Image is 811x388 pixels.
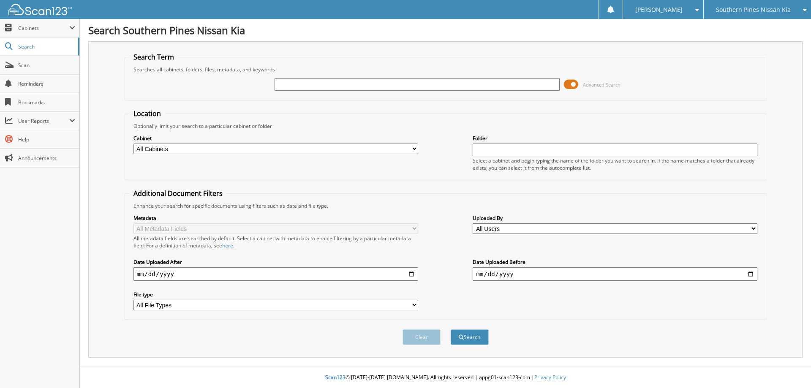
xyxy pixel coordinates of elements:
[18,43,74,50] span: Search
[473,214,757,222] label: Uploaded By
[8,4,72,15] img: scan123-logo-white.svg
[18,62,75,69] span: Scan
[473,135,757,142] label: Folder
[325,374,346,381] span: Scan123
[583,81,620,88] span: Advanced Search
[129,66,762,73] div: Searches all cabinets, folders, files, metadata, and keywords
[18,80,75,87] span: Reminders
[129,202,762,209] div: Enhance your search for specific documents using filters such as date and file type.
[403,329,441,345] button: Clear
[18,117,69,125] span: User Reports
[133,267,418,281] input: start
[451,329,489,345] button: Search
[18,136,75,143] span: Help
[133,235,418,249] div: All metadata fields are searched by default. Select a cabinet with metadata to enable filtering b...
[635,7,683,12] span: [PERSON_NAME]
[534,374,566,381] a: Privacy Policy
[133,135,418,142] label: Cabinet
[18,24,69,32] span: Cabinets
[133,214,418,222] label: Metadata
[18,155,75,162] span: Announcements
[222,242,233,249] a: here
[18,99,75,106] span: Bookmarks
[129,122,762,130] div: Optionally limit your search to a particular cabinet or folder
[133,258,418,266] label: Date Uploaded After
[80,367,811,388] div: © [DATE]-[DATE] [DOMAIN_NAME]. All rights reserved | appg01-scan123-com |
[716,7,791,12] span: Southern Pines Nissan Kia
[129,189,227,198] legend: Additional Document Filters
[769,347,811,388] iframe: Chat Widget
[129,109,165,118] legend: Location
[133,291,418,298] label: File type
[88,23,803,37] h1: Search Southern Pines Nissan Kia
[129,52,178,62] legend: Search Term
[473,157,757,171] div: Select a cabinet and begin typing the name of the folder you want to search in. If the name match...
[473,258,757,266] label: Date Uploaded Before
[473,267,757,281] input: end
